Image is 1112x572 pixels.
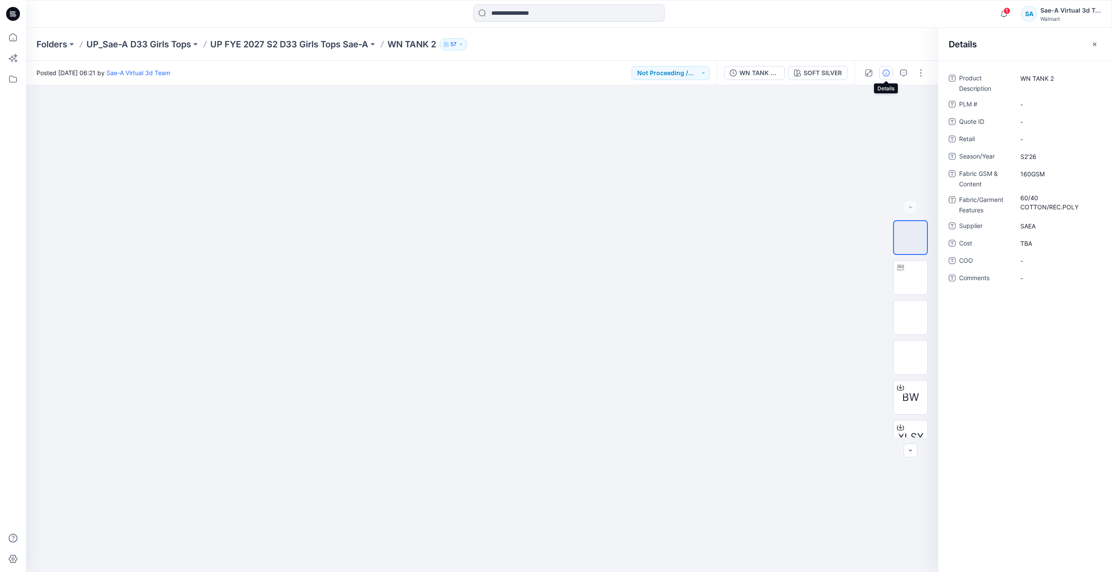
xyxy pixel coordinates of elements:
[959,73,1011,94] span: Product Description
[1003,7,1010,14] span: 1
[1020,169,1096,179] span: 160GSM
[1020,152,1096,161] span: S2'26
[959,273,1011,285] span: Comments
[959,238,1011,250] span: Cost
[804,68,842,78] div: SOFT SILVER
[1020,222,1096,231] span: SAEA
[959,169,1011,189] span: Fabric GSM & Content
[959,99,1011,111] span: PLM #
[959,255,1011,268] span: COO
[36,68,170,77] span: Posted [DATE] 06:21 by
[898,430,923,445] span: XLSX
[106,69,170,76] a: Sae-A Virtual 3d Team
[1040,16,1101,22] div: Walmart
[1020,117,1096,126] span: -
[1020,100,1096,109] span: -
[387,38,436,50] p: WN TANK 2
[1020,256,1096,265] span: -
[1020,274,1096,283] span: -
[959,134,1011,146] span: Retail
[450,40,457,49] p: 57
[959,116,1011,129] span: Quote ID
[959,151,1011,163] span: Season/Year
[788,66,847,80] button: SOFT SILVER
[1020,74,1096,83] span: WN TANK 2
[902,390,919,405] span: BW
[739,68,779,78] div: WN TANK 2_Rev1
[440,38,467,50] button: 57
[1040,5,1101,16] div: Sae-A Virtual 3d Team
[879,66,893,80] button: Details
[36,38,67,50] a: Folders
[1020,239,1096,248] span: TBA
[1020,193,1096,212] span: 60/40 COTTON/REC.POLY
[86,38,191,50] a: UP_Sae-A D33 Girls Tops
[959,195,1011,215] span: Fabric/Garment Features
[959,221,1011,233] span: Supplier
[724,66,785,80] button: WN TANK 2_Rev1
[1021,6,1037,22] div: SA
[949,39,977,50] h2: Details
[210,38,368,50] a: UP FYE 2027 S2 D33 Girls Tops Sae-A
[1020,135,1096,144] span: -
